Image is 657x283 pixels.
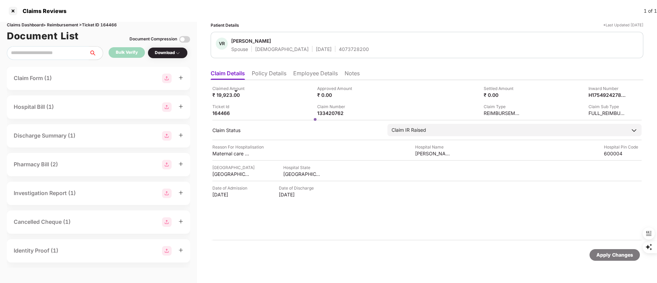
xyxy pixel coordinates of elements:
[178,248,183,253] span: plus
[178,133,183,138] span: plus
[317,110,355,116] div: 133420762
[255,46,309,52] div: [DEMOGRAPHIC_DATA]
[252,70,286,80] li: Policy Details
[317,103,355,110] div: Claim Number
[604,150,642,157] div: 600004
[231,38,271,44] div: [PERSON_NAME]
[178,75,183,80] span: plus
[644,7,657,15] div: 1 of 1
[484,103,521,110] div: Claim Type
[7,28,79,43] h1: Document List
[484,92,521,98] div: ₹ 0.00
[155,50,181,56] div: Download
[14,189,76,197] div: Investigation Report (1)
[415,150,453,157] div: [PERSON_NAME] Clinic And Hospital Pvt Ltd
[484,85,521,92] div: Settled Amount
[212,110,250,116] div: 164466
[415,144,453,150] div: Hospital Name
[339,46,369,52] div: 4073728200
[588,85,626,92] div: Inward Number
[14,218,71,226] div: Cancelled Cheque (1)
[392,126,426,134] div: Claim IR Raised
[212,92,250,98] div: ₹ 19,923.00
[89,46,103,60] button: search
[178,104,183,109] span: plus
[604,144,642,150] div: Hospital Pin Code
[345,70,360,80] li: Notes
[162,189,172,198] img: svg+xml;base64,PHN2ZyBpZD0iR3JvdXBfMjg4MTMiIGRhdGEtbmFtZT0iR3JvdXAgMjg4MTMiIHhtbG5zPSJodHRwOi8vd3...
[14,103,54,111] div: Hospital Bill (1)
[484,110,521,116] div: REIMBURSEMENT
[178,190,183,195] span: plus
[162,160,172,169] img: svg+xml;base64,PHN2ZyBpZD0iR3JvdXBfMjg4MTMiIGRhdGEtbmFtZT0iR3JvdXAgMjg4MTMiIHhtbG5zPSJodHRwOi8vd3...
[175,50,181,56] img: svg+xml;base64,PHN2ZyBpZD0iRHJvcGRvd24tMzJ4MzIiIHhtbG5zPSJodHRwOi8vd3d3LnczLm9yZy8yMDAwL3N2ZyIgd2...
[317,92,355,98] div: ₹ 0.00
[317,85,355,92] div: Approved Amount
[293,70,338,80] li: Employee Details
[211,70,245,80] li: Claim Details
[89,50,103,56] span: search
[162,217,172,227] img: svg+xml;base64,PHN2ZyBpZD0iR3JvdXBfMjg4MTMiIGRhdGEtbmFtZT0iR3JvdXAgMjg4MTMiIHhtbG5zPSJodHRwOi8vd3...
[212,127,381,133] div: Claim Status
[603,22,643,28] div: *Last Updated [DATE]
[279,185,317,191] div: Date of Discharge
[14,246,58,255] div: Identity Proof (1)
[283,164,321,171] div: Hospital State
[588,92,626,98] div: H1754924278789801807
[212,171,250,177] div: [GEOGRAPHIC_DATA]
[162,246,172,256] img: svg+xml;base64,PHN2ZyBpZD0iR3JvdXBfMjg4MTMiIGRhdGEtbmFtZT0iR3JvdXAgMjg4MTMiIHhtbG5zPSJodHRwOi8vd3...
[129,36,177,42] div: Document Compression
[631,127,637,134] img: downArrowIcon
[14,74,52,82] div: Claim Form (1)
[212,85,250,92] div: Claimed Amount
[14,160,58,169] div: Pharmacy Bill (2)
[14,131,75,140] div: Discharge Summary (1)
[18,8,66,14] div: Claims Reviews
[7,22,190,28] div: Claims Dashboard > Reimbursement > Ticket ID 164466
[212,185,250,191] div: Date of Admission
[212,164,255,171] div: [GEOGRAPHIC_DATA]
[162,102,172,112] img: svg+xml;base64,PHN2ZyBpZD0iR3JvdXBfMjg4MTMiIGRhdGEtbmFtZT0iR3JvdXAgMjg4MTMiIHhtbG5zPSJodHRwOi8vd3...
[588,103,626,110] div: Claim Sub Type
[162,74,172,83] img: svg+xml;base64,PHN2ZyBpZD0iR3JvdXBfMjg4MTMiIGRhdGEtbmFtZT0iR3JvdXAgMjg4MTMiIHhtbG5zPSJodHRwOi8vd3...
[212,144,264,150] div: Reason For Hospitalisation
[212,150,250,157] div: Maternal care for other conditions predominantly related to pregnancy
[596,251,633,259] div: Apply Changes
[211,22,239,28] div: Patient Details
[316,46,332,52] div: [DATE]
[178,162,183,166] span: plus
[279,191,317,198] div: [DATE]
[231,46,248,52] div: Spouse
[179,34,190,45] img: svg+xml;base64,PHN2ZyBpZD0iVG9nZ2xlLTMyeDMyIiB4bWxucz0iaHR0cDovL3d3dy53My5vcmcvMjAwMC9zdmciIHdpZH...
[212,191,250,198] div: [DATE]
[178,219,183,224] span: plus
[212,103,250,110] div: Ticket Id
[283,171,321,177] div: [GEOGRAPHIC_DATA]
[116,49,138,56] div: Bulk Verify
[588,110,626,116] div: FULL_REIMBURSEMENT
[216,38,228,50] div: VR
[162,131,172,141] img: svg+xml;base64,PHN2ZyBpZD0iR3JvdXBfMjg4MTMiIGRhdGEtbmFtZT0iR3JvdXAgMjg4MTMiIHhtbG5zPSJodHRwOi8vd3...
